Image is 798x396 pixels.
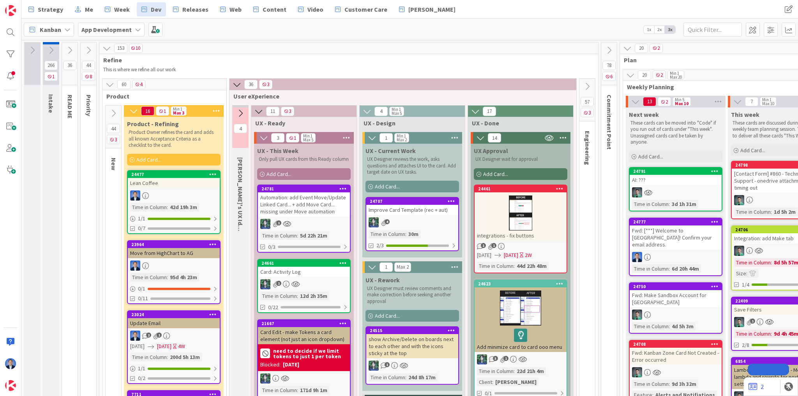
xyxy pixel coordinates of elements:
[397,134,406,138] div: Min 1
[268,243,275,251] span: 0/3
[491,243,496,248] span: 1
[167,273,168,282] span: :
[475,354,567,364] div: CR
[103,56,588,64] span: Refine
[366,327,458,334] div: 24515
[475,280,567,352] div: 24623Add minimize card to card ooo menu
[258,260,350,277] div: 24661Card: Activity Log
[260,361,281,369] div: Blocked:
[138,364,145,373] span: 1 / 1
[638,70,651,80] span: 20
[762,102,774,106] div: Max 10
[128,190,220,201] div: DP
[633,341,722,347] div: 24708
[281,107,294,116] span: 3
[138,294,148,303] span: 0/11
[630,225,722,250] div: Fwd: [***] Welcome to [GEOGRAPHIC_DATA]! Confirm your email address.
[742,281,749,289] span: 1/4
[749,382,764,391] a: 2
[44,72,58,81] span: 1
[260,231,297,240] div: Time in Column
[297,231,298,240] span: :
[303,138,313,142] div: Max 5
[405,230,406,238] span: :
[669,264,670,273] span: :
[653,70,666,80] span: 2
[602,72,616,81] span: 6
[330,2,392,16] a: Customer Care
[114,44,127,53] span: 153
[5,5,16,16] img: Visit kanbanzone.com
[130,353,167,361] div: Time in Column
[364,119,455,127] span: UX - Design
[260,292,297,300] div: Time in Column
[630,187,722,197] div: VP
[63,61,76,70] span: 36
[654,26,665,33] span: 2x
[670,75,682,79] div: Max 20
[630,175,722,185] div: AI: ???
[266,107,279,116] span: 11
[475,156,538,162] span: UX Designer wait for approval
[630,341,722,365] div: 24708Fwd: Kanban Zone Card Not Created - Error occurred
[298,231,329,240] div: 5d 22h 21m
[141,106,154,116] span: 16
[670,322,696,331] div: 4d 5h 3m
[632,322,669,331] div: Time in Column
[746,269,747,278] span: :
[255,119,347,127] span: UX - Ready
[478,281,567,287] div: 24623
[366,217,458,227] div: CR
[483,107,496,116] span: 17
[47,94,55,113] span: Intake
[477,262,514,270] div: Time in Column
[478,186,567,192] div: 24461
[258,185,350,192] div: 24781
[475,185,567,241] div: 24461integrations - fix buttons
[85,5,93,14] span: Me
[128,178,220,188] div: Lean Coffee
[258,219,350,229] div: CR
[367,156,457,175] p: UX Designer reviews the work, asks questions and attaches UI to the card. Add target date on UX t...
[771,208,772,216] span: :
[131,242,220,247] div: 23964
[233,92,567,100] span: User eXperience
[669,322,670,331] span: :
[100,2,134,16] a: Week
[734,329,771,338] div: Time in Column
[633,284,722,289] div: 24750
[394,2,460,16] a: [PERSON_NAME]
[483,171,508,178] span: Add Card...
[397,138,407,142] div: Max 2
[477,367,514,375] div: Time in Column
[630,168,722,175] div: 24791
[665,26,675,33] span: 3x
[307,5,323,14] span: Video
[475,326,567,352] div: Add minimize card to card ooo menu
[581,97,594,106] span: 57
[168,2,213,16] a: Releases
[630,348,722,365] div: Fwd: Kanban Zone Card Not Created - Error occurred
[630,252,722,262] div: DP
[70,2,98,16] a: Me
[130,273,167,282] div: Time in Column
[137,2,166,16] a: Dev
[392,107,401,111] div: Min 1
[136,156,161,163] span: Add Card...
[107,135,120,144] span: 3
[365,276,400,284] span: UX - Rework
[734,208,771,216] div: Time in Column
[128,311,220,328] div: 23024Update Email
[258,185,350,216] div: 24781Automation: add Event Move/Update Linked Card... + add Move Card... missing under Move autom...
[630,341,722,348] div: 24708
[632,310,642,320] img: VP
[740,147,765,154] span: Add Card...
[397,265,409,269] div: Max 2
[369,230,405,238] div: Time in Column
[633,219,722,225] div: 24777
[167,353,168,361] span: :
[261,260,350,266] div: 24661
[110,158,118,170] span: New
[234,124,247,133] span: 4
[380,262,393,272] span: 1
